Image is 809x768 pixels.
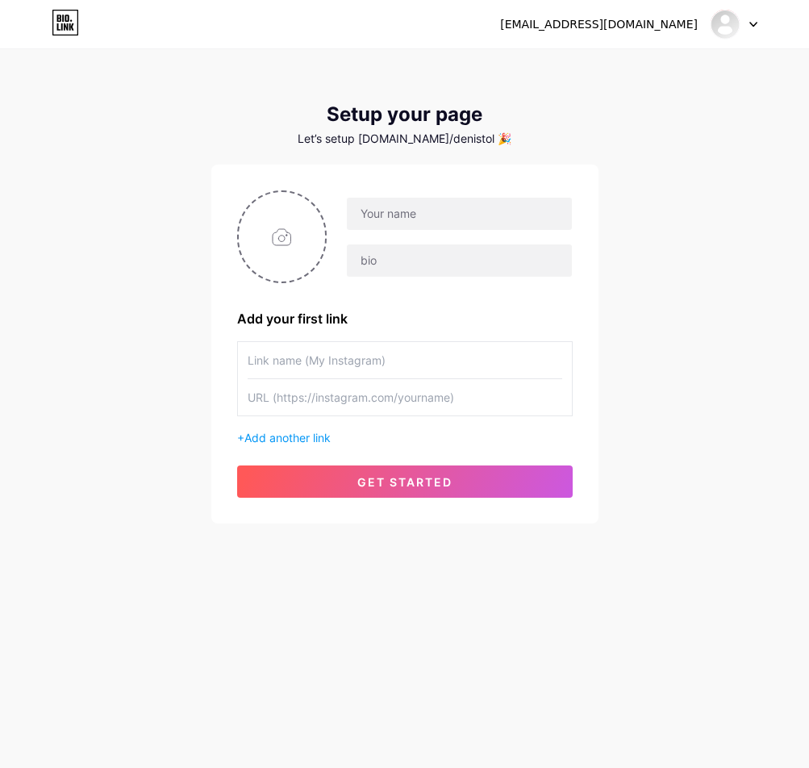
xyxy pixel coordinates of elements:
div: Setup your page [211,103,598,126]
div: [EMAIL_ADDRESS][DOMAIN_NAME] [500,16,698,33]
div: + [237,429,573,446]
img: denis tolol [710,9,740,40]
input: bio [347,244,571,277]
div: Let’s setup [DOMAIN_NAME]/denistol 🎉 [211,132,598,145]
input: Your name [347,198,571,230]
div: Add your first link [237,309,573,328]
input: Link name (My Instagram) [248,342,562,378]
span: get started [357,475,452,489]
span: Add another link [244,431,331,445]
button: get started [237,465,573,498]
input: URL (https://instagram.com/yourname) [248,379,562,415]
